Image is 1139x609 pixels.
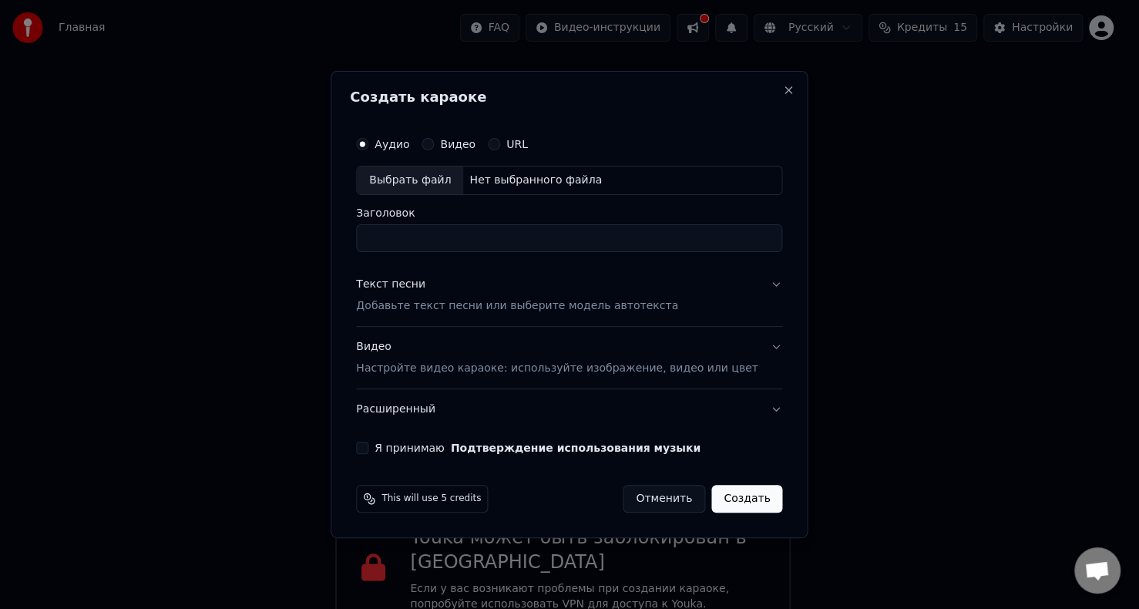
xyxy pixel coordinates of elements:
div: Выбрать файл [357,167,463,194]
label: Аудио [375,139,409,150]
label: Видео [440,139,475,150]
button: Я принимаю [451,442,701,453]
div: Текст песни [356,277,425,292]
div: Нет выбранного файла [463,173,608,188]
button: ВидеоНастройте видео караоке: используйте изображение, видео или цвет [356,327,782,389]
span: This will use 5 credits [381,493,481,505]
div: Видео [356,339,758,376]
h2: Создать караоке [350,90,788,104]
label: Я принимаю [375,442,701,453]
label: Заголовок [356,207,782,218]
p: Добавьте текст песни или выберите модель автотекста [356,298,678,314]
button: Отменить [623,485,705,513]
label: URL [506,139,528,150]
p: Настройте видео караоке: используйте изображение, видео или цвет [356,361,758,376]
button: Расширенный [356,389,782,429]
button: Текст песниДобавьте текст песни или выберите модель автотекста [356,264,782,326]
button: Создать [711,485,782,513]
